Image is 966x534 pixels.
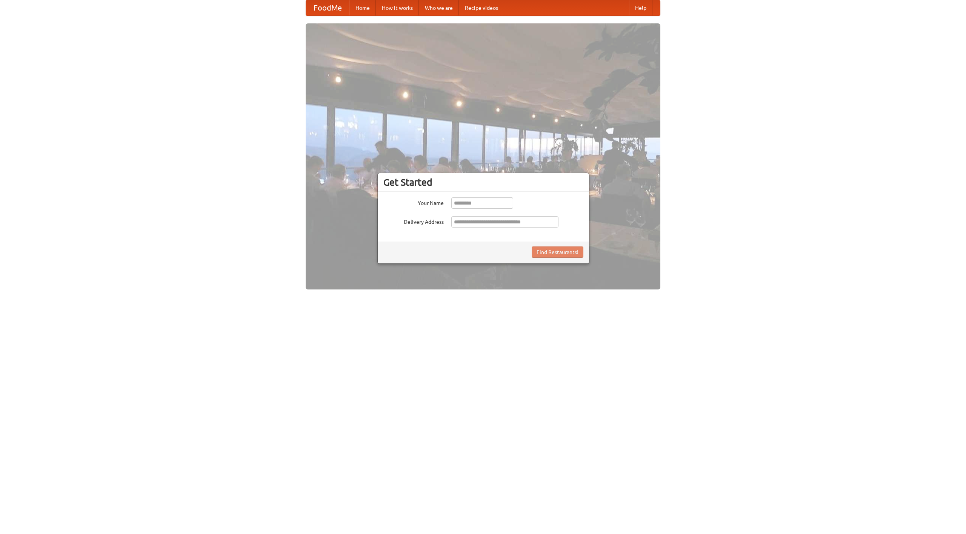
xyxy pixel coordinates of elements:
a: FoodMe [306,0,349,15]
a: Home [349,0,376,15]
a: How it works [376,0,419,15]
a: Recipe videos [459,0,504,15]
label: Delivery Address [383,216,444,226]
a: Help [629,0,652,15]
h3: Get Started [383,177,583,188]
button: Find Restaurants! [532,246,583,258]
a: Who we are [419,0,459,15]
label: Your Name [383,197,444,207]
